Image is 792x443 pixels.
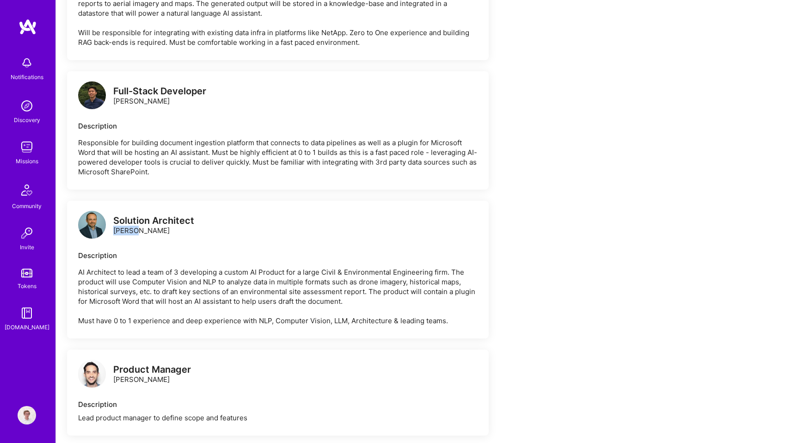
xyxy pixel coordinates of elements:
img: teamwork [18,138,36,156]
div: [PERSON_NAME] [113,86,206,106]
img: Invite [18,224,36,242]
div: Description [78,121,478,131]
div: Missions [16,156,38,166]
p: Responsible for building document ingestion platform that connects to data pipelines as well as a... [78,138,478,177]
img: logo [78,211,106,239]
div: Lead product manager to define scope and features [78,413,478,423]
div: [DOMAIN_NAME] [5,322,49,332]
img: logo [78,360,106,388]
div: Description [78,251,478,260]
img: tokens [21,269,32,277]
div: Notifications [11,72,43,82]
p: AI Architect to lead a team of 3 developing a custom AI Product for a large Civil & Environmental... [78,267,478,326]
div: [PERSON_NAME] [113,216,194,235]
div: Tokens [18,281,37,291]
img: logo [78,81,106,109]
div: Full-Stack Developer [113,86,206,96]
a: logo [78,81,106,111]
div: Product Manager [113,365,191,375]
a: logo [78,211,106,241]
a: logo [78,360,106,390]
img: discovery [18,97,36,115]
img: User Avatar [18,406,36,425]
div: [PERSON_NAME] [113,365,191,384]
img: logo [18,18,37,35]
img: guide book [18,304,36,322]
a: User Avatar [15,406,38,425]
div: Description [78,400,478,409]
div: Community [12,201,42,211]
img: Community [16,179,38,201]
div: Invite [20,242,34,252]
div: Solution Architect [113,216,194,226]
img: bell [18,54,36,72]
div: Discovery [14,115,40,125]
